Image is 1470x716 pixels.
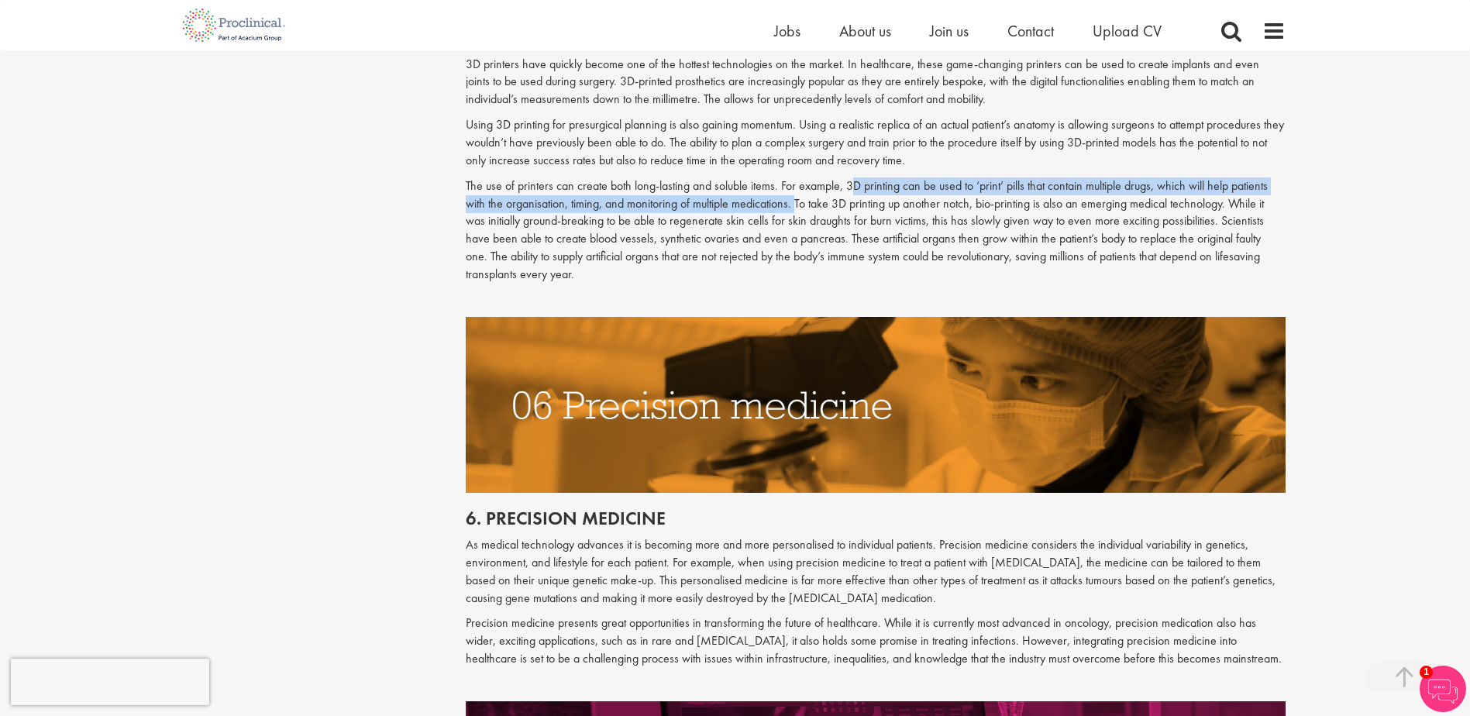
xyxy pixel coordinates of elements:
img: Chatbot [1420,666,1466,712]
p: Using 3D printing for presurgical planning is also gaining momentum. Using a realistic replica of... [466,116,1286,170]
a: Contact [1007,21,1054,41]
p: The use of printers can create both long-lasting and soluble items. For example, 3D printing can ... [466,177,1286,284]
span: 1 [1420,666,1433,679]
a: About us [839,21,891,41]
iframe: reCAPTCHA [11,659,209,705]
p: As medical technology advances it is becoming more and more personalised to individual patients. ... [466,536,1286,607]
a: Upload CV [1093,21,1162,41]
a: Join us [930,21,969,41]
p: 3D printers have quickly become one of the hottest technologies on the market. In healthcare, the... [466,56,1286,109]
p: Precision medicine presents great opportunities in transforming the future of healthcare. While i... [466,614,1286,668]
a: Jobs [774,21,800,41]
h2: 6. Precision medicine [466,508,1286,528]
